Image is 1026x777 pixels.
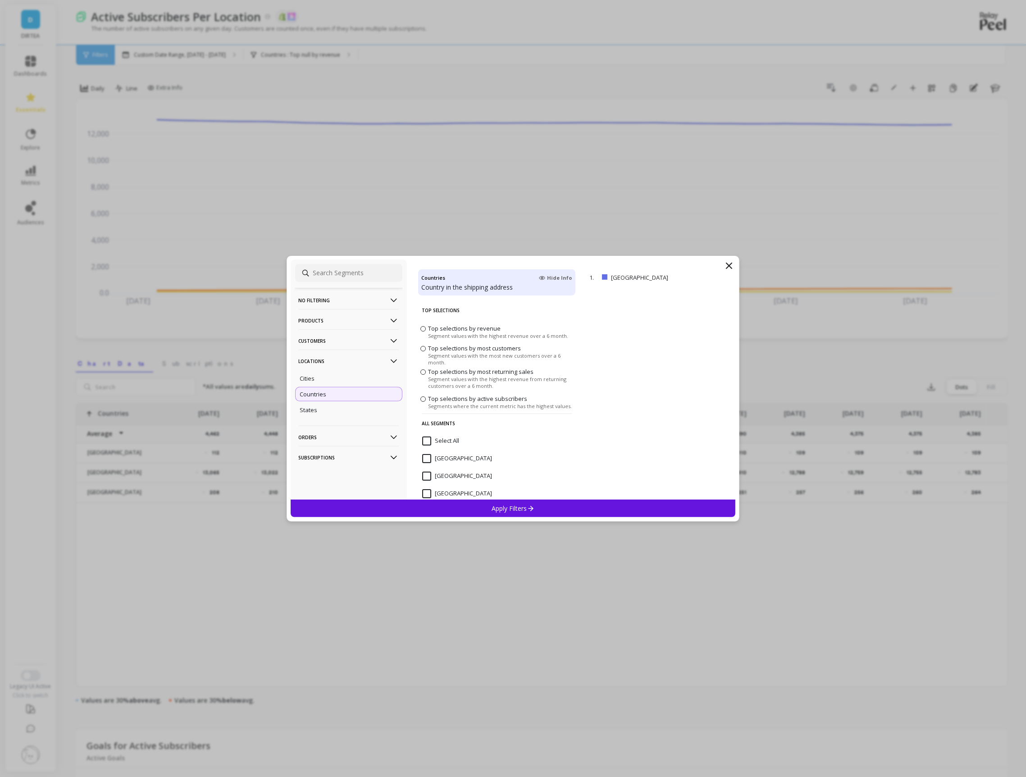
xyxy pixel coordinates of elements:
[428,332,568,339] span: Segment values with the highest revenue over a 6 month.
[428,368,534,376] span: Top selections by most returning sales
[539,274,572,282] span: Hide Info
[428,376,573,389] span: Segment values with the highest revenue from returning customers over a 6 month.
[300,374,315,382] p: Cities
[589,273,598,282] p: 1.
[492,504,534,513] p: Apply Filters
[428,352,573,366] span: Segment values with the most new customers over a 6 month.
[428,324,501,332] span: Top selections by revenue
[422,273,446,283] h4: Countries
[428,394,527,402] span: Top selections by active subscribers
[422,301,572,320] p: Top Selections
[295,264,402,282] input: Search Segments
[299,309,399,332] p: Products
[422,489,492,498] span: Angola
[299,426,399,449] p: Orders
[299,329,399,352] p: Customers
[422,413,572,433] p: All Segments
[611,273,699,282] p: [GEOGRAPHIC_DATA]
[428,344,521,352] span: Top selections by most customers
[422,454,492,463] span: Afghanistan
[422,436,459,445] span: Select All
[299,350,399,373] p: Locations
[428,402,572,409] span: Segments where the current metric has the highest values.
[300,390,327,398] p: Countries
[422,472,492,481] span: Albania
[299,446,399,469] p: Subscriptions
[422,283,572,292] p: Country in the shipping address
[299,289,399,312] p: No filtering
[300,406,318,414] p: States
